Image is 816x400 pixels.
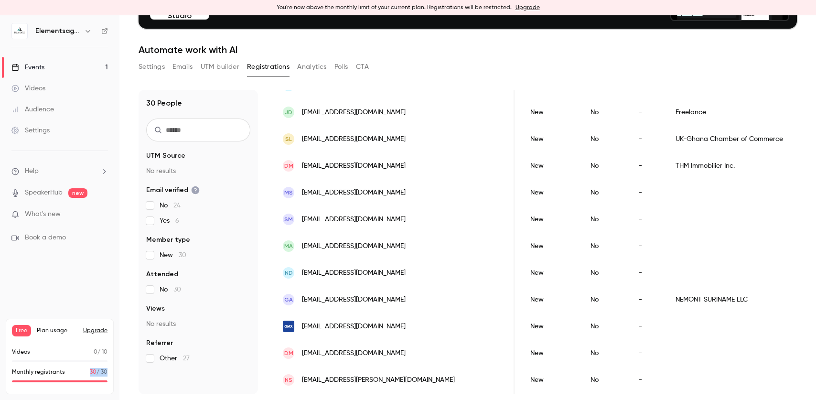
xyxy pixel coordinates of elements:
h6: Elementsagents [35,26,80,36]
span: SL [285,135,292,143]
div: No [581,206,629,233]
div: - [629,367,666,393]
span: [EMAIL_ADDRESS][DOMAIN_NAME] [302,188,406,198]
span: Plan usage [37,327,77,335]
span: Views [146,304,165,314]
span: No [160,201,181,210]
div: - [629,259,666,286]
div: No [581,259,629,286]
span: JD [285,108,292,117]
span: Free [12,325,31,336]
span: Other [160,354,190,363]
div: - [629,179,666,206]
iframe: Noticeable Trigger [97,210,108,219]
span: Email verified [146,185,200,195]
div: Audience [11,105,54,114]
div: UK-Ghana Chamber of Commerce [666,126,793,152]
span: MA [284,242,293,250]
span: 0 [94,349,97,355]
div: - [629,286,666,313]
span: ND [285,269,293,277]
div: New [521,152,581,179]
button: Settings [139,59,165,75]
span: [EMAIL_ADDRESS][DOMAIN_NAME] [302,241,406,251]
span: [EMAIL_ADDRESS][DOMAIN_NAME] [302,348,406,358]
span: MS [284,188,293,197]
p: No results [146,166,250,176]
span: 30 [179,252,186,259]
div: No [581,99,629,126]
span: [EMAIL_ADDRESS][DOMAIN_NAME] [302,268,406,278]
div: Videos [11,84,45,93]
button: Upgrade [83,327,107,335]
button: Polls [334,59,348,75]
div: - [629,340,666,367]
a: Upgrade [515,4,540,11]
button: Analytics [297,59,327,75]
div: New [521,313,581,340]
div: No [581,340,629,367]
span: DM [284,162,293,170]
div: No [581,286,629,313]
span: new [68,188,87,198]
div: - [629,206,666,233]
span: No [160,285,181,294]
button: CTA [356,59,369,75]
span: [EMAIL_ADDRESS][DOMAIN_NAME] [302,108,406,118]
div: No [581,367,629,393]
span: 27 [183,355,190,362]
span: Referrer [146,338,173,348]
div: NEMONT SURINAME LLC [666,286,793,313]
p: / 30 [90,368,107,377]
span: [EMAIL_ADDRESS][PERSON_NAME][DOMAIN_NAME] [302,375,455,385]
div: THM Immobilier Inc. [666,152,793,179]
div: New [521,340,581,367]
div: No [581,179,629,206]
div: New [521,179,581,206]
div: New [521,367,581,393]
div: New [521,126,581,152]
span: What's new [25,209,61,219]
span: 30 [90,369,97,375]
div: Freelance [666,99,793,126]
span: [EMAIL_ADDRESS][DOMAIN_NAME] [302,161,406,171]
img: Elementsagents [12,23,27,39]
div: Events [11,63,44,72]
button: Registrations [247,59,290,75]
div: New [521,206,581,233]
p: No results [146,319,250,329]
li: help-dropdown-opener [11,166,108,176]
span: [EMAIL_ADDRESS][DOMAIN_NAME] [302,322,406,332]
div: No [581,233,629,259]
button: Enter Studio [150,0,209,20]
div: Settings [11,126,50,135]
span: 6 [175,217,179,224]
span: UTM Source [146,151,185,161]
button: Emails [172,59,193,75]
span: New [160,250,186,260]
span: NS [285,376,292,384]
span: [EMAIL_ADDRESS][DOMAIN_NAME] [302,215,406,225]
div: New [521,99,581,126]
div: - [629,99,666,126]
a: SpeakerHub [25,188,63,198]
span: Book a demo [25,233,66,243]
span: GA [284,295,293,304]
h1: Automate work with AI [139,44,797,55]
p: Videos [12,348,30,357]
span: Help [25,166,39,176]
h1: 30 People [146,97,182,109]
div: - [629,313,666,340]
div: - [629,233,666,259]
span: dm [284,349,293,357]
div: No [581,152,629,179]
span: 30 [173,286,181,293]
p: Monthly registrants [12,368,65,377]
span: Yes [160,216,179,226]
span: Attended [146,270,178,279]
div: New [521,233,581,259]
span: Member type [146,235,190,245]
div: New [521,286,581,313]
section: facet-groups [146,151,250,363]
div: - [629,152,666,179]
